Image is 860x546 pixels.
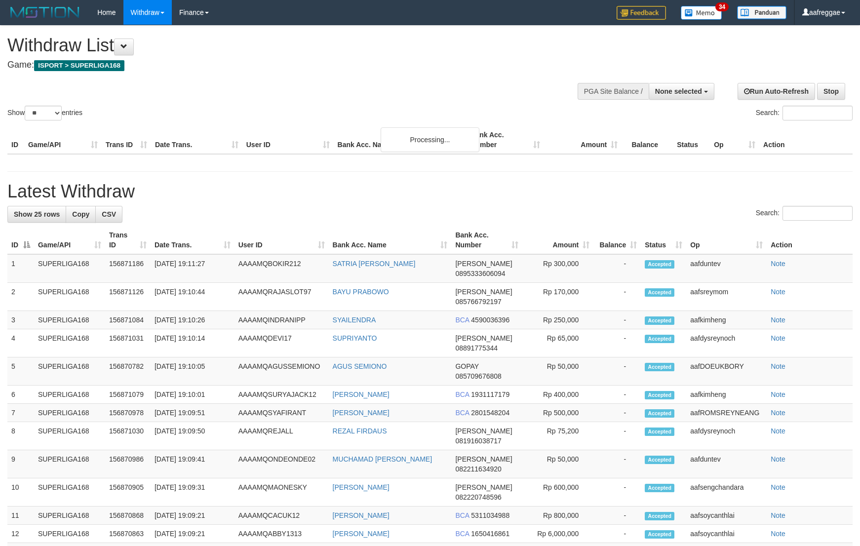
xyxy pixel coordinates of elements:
th: Amount: activate to sort column ascending [522,226,593,254]
td: Rp 250,000 [522,311,593,329]
a: Stop [817,83,845,100]
label: Search: [756,106,853,120]
span: Show 25 rows [14,210,60,218]
span: Copy 08891775344 to clipboard [455,344,498,352]
span: None selected [655,87,702,95]
td: SUPERLIGA168 [34,507,105,525]
span: Copy 2801548204 to clipboard [471,409,509,417]
td: 156871186 [105,254,151,283]
td: aafsoycanthlai [686,507,767,525]
a: AGUS SEMIONO [333,362,387,370]
span: BCA [455,390,469,398]
th: Game/API: activate to sort column ascending [34,226,105,254]
td: 11 [7,507,34,525]
td: aafsoycanthlai [686,525,767,543]
th: Bank Acc. Name [334,126,467,154]
td: 156871030 [105,422,151,450]
td: AAAAMQDEVI17 [235,329,329,357]
a: Run Auto-Refresh [738,83,815,100]
td: SUPERLIGA168 [34,525,105,543]
td: aafsengchandara [686,478,767,507]
a: Note [771,334,785,342]
th: Balance [622,126,673,154]
a: [PERSON_NAME] [333,390,390,398]
td: 8 [7,422,34,450]
th: Action [767,226,853,254]
a: [PERSON_NAME] [333,409,390,417]
input: Search: [782,106,853,120]
td: SUPERLIGA168 [34,450,105,478]
td: AAAAMQABBY1313 [235,525,329,543]
td: AAAAMQAGUSSEMIONO [235,357,329,386]
td: Rp 65,000 [522,329,593,357]
a: Note [771,511,785,519]
td: [DATE] 19:09:21 [151,507,235,525]
td: aafdysreynoch [686,329,767,357]
th: Game/API [24,126,102,154]
td: aafdysreynoch [686,422,767,450]
img: Button%20Memo.svg [681,6,722,20]
td: aafkimheng [686,311,767,329]
td: AAAAMQCACUK12 [235,507,329,525]
td: - [593,386,641,404]
td: 156871084 [105,311,151,329]
td: 10 [7,478,34,507]
span: Accepted [645,288,674,297]
div: Processing... [381,127,479,152]
a: Copy [66,206,96,223]
span: CSV [102,210,116,218]
td: [DATE] 19:09:41 [151,450,235,478]
td: 3 [7,311,34,329]
a: Show 25 rows [7,206,66,223]
h4: Game: [7,60,563,70]
td: 156871126 [105,283,151,311]
span: [PERSON_NAME] [455,483,512,491]
span: [PERSON_NAME] [455,455,512,463]
span: [PERSON_NAME] [455,334,512,342]
span: Copy 082211634920 to clipboard [455,465,501,473]
span: GOPAY [455,362,478,370]
span: Accepted [645,456,674,464]
td: 12 [7,525,34,543]
td: Rp 800,000 [522,507,593,525]
td: AAAAMQONDEONDE02 [235,450,329,478]
span: Accepted [645,428,674,436]
td: - [593,422,641,450]
td: aafduntev [686,450,767,478]
th: Action [759,126,853,154]
td: AAAAMQREJALL [235,422,329,450]
span: BCA [455,316,469,324]
td: aafduntev [686,254,767,283]
td: - [593,525,641,543]
span: Copy 081916038717 to clipboard [455,437,501,445]
a: Note [771,288,785,296]
span: BCA [455,511,469,519]
th: Date Trans.: activate to sort column ascending [151,226,235,254]
td: aafsreymom [686,283,767,311]
a: Note [771,455,785,463]
td: Rp 50,000 [522,357,593,386]
td: aafROMSREYNEANG [686,404,767,422]
a: BAYU PRABOWO [333,288,389,296]
a: SATRIA [PERSON_NAME] [333,260,416,268]
a: Note [771,409,785,417]
td: [DATE] 19:10:44 [151,283,235,311]
td: 156870905 [105,478,151,507]
th: User ID: activate to sort column ascending [235,226,329,254]
th: Amount [544,126,622,154]
img: Feedback.jpg [617,6,666,20]
span: Accepted [645,260,674,269]
span: ISPORT > SUPERLIGA168 [34,60,124,71]
a: Note [771,316,785,324]
span: Accepted [645,335,674,343]
td: 1 [7,254,34,283]
a: Note [771,483,785,491]
span: Copy 082220748596 to clipboard [455,493,501,501]
td: Rp 300,000 [522,254,593,283]
td: [DATE] 19:09:50 [151,422,235,450]
th: Bank Acc. Number [467,126,544,154]
td: Rp 75,200 [522,422,593,450]
td: SUPERLIGA168 [34,357,105,386]
span: Accepted [645,512,674,520]
a: [PERSON_NAME] [333,530,390,538]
